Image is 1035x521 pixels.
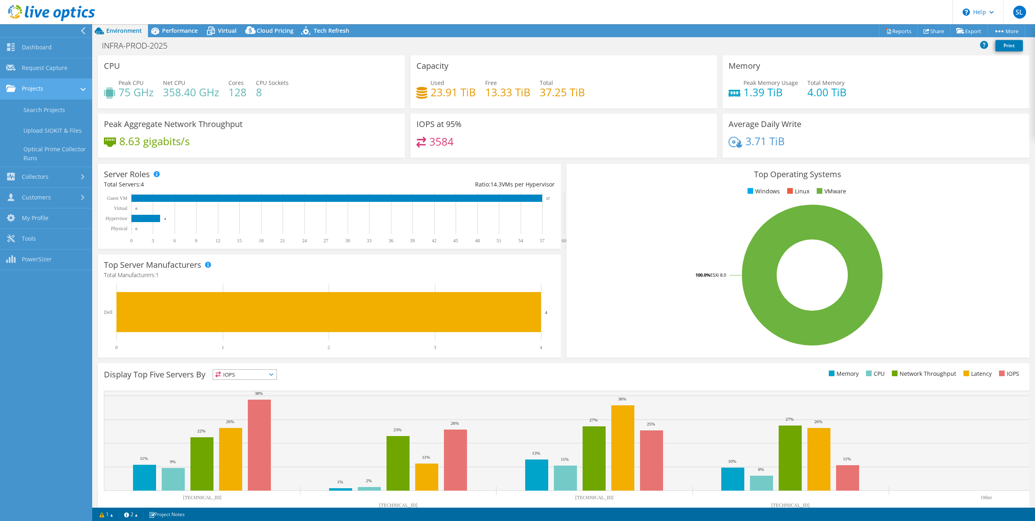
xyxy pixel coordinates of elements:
h3: Average Daily Write [729,120,801,129]
h4: 23.91 TiB [431,88,476,97]
span: Free [485,79,497,87]
text: 0 [135,207,137,211]
span: Environment [106,27,142,34]
text: 13% [532,451,540,455]
li: VMware [815,187,846,196]
span: CPU Sockets [256,79,289,87]
text: Virtual [114,205,128,211]
text: 0 [135,227,137,231]
text: 2 [327,345,330,350]
h3: Top Server Manufacturers [104,260,201,269]
text: 15 [237,238,242,244]
text: 6 [173,238,176,244]
a: More [987,25,1025,37]
h3: IOPS at 95% [416,120,462,129]
h4: 8 [256,88,289,97]
li: Network Throughput [890,369,956,378]
h4: 37.25 TiB [540,88,585,97]
h4: 128 [228,88,247,97]
text: Other [981,495,992,500]
text: 0 [115,345,118,350]
text: 11% [140,456,148,461]
text: 33 [367,238,372,244]
text: 26% [226,419,234,424]
text: 21 [280,238,285,244]
a: Export [950,25,988,37]
h3: Top Operating Systems [572,170,1023,179]
text: 11% [561,457,569,462]
span: Used [431,79,444,87]
text: 36% [618,396,626,401]
span: SL [1013,6,1026,19]
h4: Total Manufacturers: [104,271,555,280]
text: 39 [410,238,415,244]
text: 4 [164,217,166,221]
span: Peak CPU [118,79,144,87]
span: 14.3 [490,180,502,188]
a: 2 [118,509,144,519]
li: Windows [746,187,780,196]
text: 1% [337,479,343,484]
text: 6% [758,467,764,472]
text: [TECHNICAL_ID] [379,502,418,508]
text: [TECHNICAL_ID] [183,495,222,500]
li: Memory [827,369,859,378]
text: 27% [786,417,794,421]
text: 22% [197,428,205,433]
div: Total Servers: [104,180,329,189]
text: Dell [104,309,112,315]
text: Physical [111,226,127,231]
a: Print [995,40,1023,51]
text: 60 [562,238,566,244]
text: 18 [259,238,264,244]
a: Share [917,25,951,37]
text: 4 [540,345,542,350]
h4: 4.00 TiB [807,88,847,97]
text: 2% [366,478,372,483]
text: 24 [302,238,307,244]
h4: 75 GHz [118,88,154,97]
h4: 13.33 TiB [485,88,530,97]
a: 1 [94,509,119,519]
h3: Server Roles [104,170,150,179]
text: 11% [422,455,430,460]
h3: Peak Aggregate Network Throughput [104,120,243,129]
span: Net CPU [163,79,185,87]
h4: 3.71 TiB [746,137,785,146]
text: 57 [546,197,550,201]
text: 12 [215,238,220,244]
text: 30 [345,238,350,244]
text: 48 [475,238,480,244]
text: 36 [389,238,393,244]
text: 4 [545,310,547,315]
text: 45 [453,238,458,244]
text: 26% [814,419,822,424]
span: Peak Memory Usage [744,79,798,87]
div: Ratio: VMs per Hypervisor [329,180,554,189]
text: [TECHNICAL_ID] [575,495,614,500]
text: 1 [222,345,224,350]
text: 42 [432,238,437,244]
text: 3 [434,345,436,350]
span: 1 [156,271,159,279]
a: Project Notes [143,509,190,519]
tspan: ESXi 8.0 [710,272,726,278]
text: 38% [255,391,263,396]
text: 26% [451,421,459,426]
h4: 3584 [429,137,454,146]
h4: 1.39 TiB [744,88,798,97]
li: IOPS [997,369,1019,378]
li: Latency [961,369,992,378]
text: 27% [589,417,598,422]
li: CPU [864,369,885,378]
text: 11% [843,456,851,461]
span: Cores [228,79,244,87]
h4: 8.63 gigabits/s [119,137,190,146]
h3: CPU [104,61,120,70]
span: 4 [141,180,144,188]
text: 9 [195,238,197,244]
text: 10% [728,459,736,464]
span: Total Memory [807,79,845,87]
h3: Capacity [416,61,448,70]
span: Cloud Pricing [257,27,294,34]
